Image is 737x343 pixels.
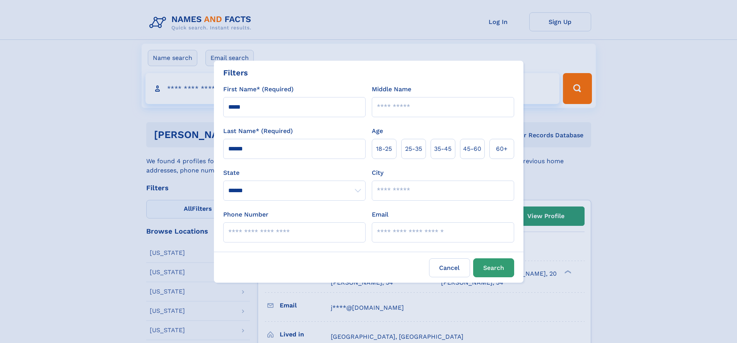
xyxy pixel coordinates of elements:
[429,258,470,277] label: Cancel
[434,144,451,154] span: 35‑45
[372,126,383,136] label: Age
[473,258,514,277] button: Search
[223,210,268,219] label: Phone Number
[372,85,411,94] label: Middle Name
[223,126,293,136] label: Last Name* (Required)
[372,168,383,177] label: City
[405,144,422,154] span: 25‑35
[372,210,388,219] label: Email
[223,67,248,78] div: Filters
[376,144,392,154] span: 18‑25
[463,144,481,154] span: 45‑60
[496,144,508,154] span: 60+
[223,85,294,94] label: First Name* (Required)
[223,168,366,177] label: State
